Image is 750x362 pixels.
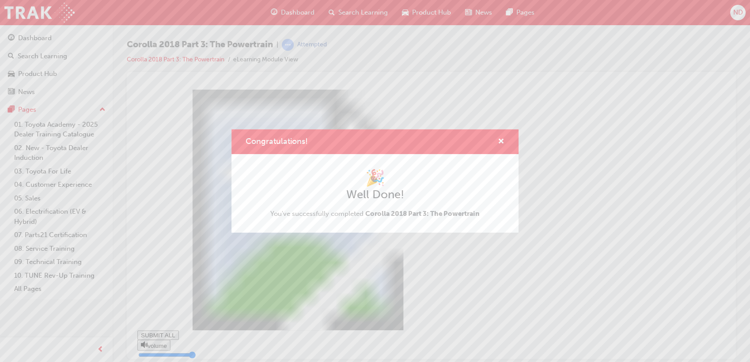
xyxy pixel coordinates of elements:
[498,136,504,147] button: cross-icon
[498,138,504,146] span: cross-icon
[270,168,480,188] h1: 🎉
[270,209,480,219] span: You've successfully completed
[270,188,480,202] h2: Well Done!
[246,136,308,146] span: Congratulations!
[365,210,480,218] span: Corolla 2018 Part 3: The Powertrain
[231,129,519,233] div: Congratulations!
